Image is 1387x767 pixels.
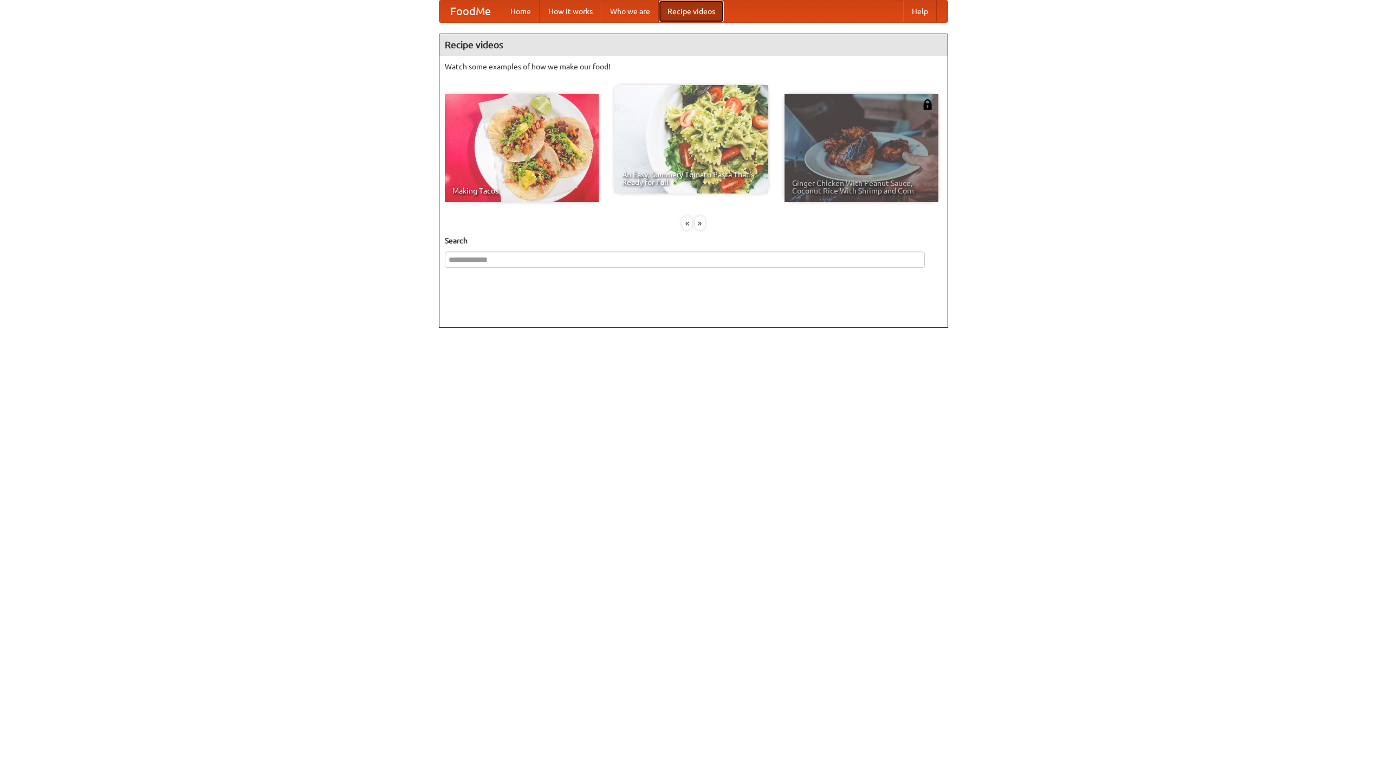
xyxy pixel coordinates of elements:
h4: Recipe videos [439,34,948,56]
h5: Search [445,235,942,246]
div: « [682,216,692,230]
a: FoodMe [439,1,502,22]
a: How it works [540,1,601,22]
a: Recipe videos [659,1,724,22]
span: An Easy, Summery Tomato Pasta That's Ready for Fall [622,171,761,186]
a: Making Tacos [445,94,599,202]
a: Who we are [601,1,659,22]
span: Making Tacos [452,187,591,195]
img: 483408.png [922,99,933,110]
div: » [695,216,705,230]
p: Watch some examples of how we make our food! [445,61,942,72]
a: Help [903,1,937,22]
a: Home [502,1,540,22]
a: An Easy, Summery Tomato Pasta That's Ready for Fall [614,85,768,194]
